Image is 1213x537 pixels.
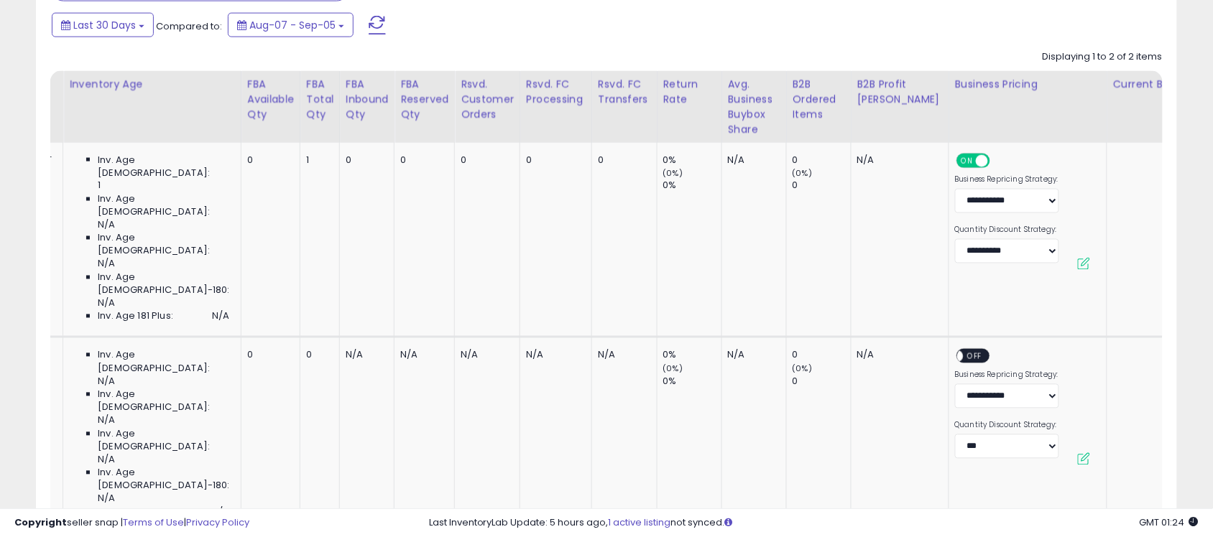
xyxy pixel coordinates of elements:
div: FBA inbound Qty [346,77,389,122]
div: N/A [857,154,938,167]
span: Inv. Age [DEMOGRAPHIC_DATA]-180: [98,271,229,297]
span: OFF [987,155,1010,167]
div: N/A [728,154,775,167]
span: Aug-07 - Sep-05 [249,18,336,32]
div: Rsvd. FC Processing [526,77,586,107]
button: Aug-07 - Sep-05 [228,13,354,37]
span: Last 30 Days [73,18,136,32]
div: N/A [400,349,443,362]
div: 0% [663,154,721,167]
span: N/A [98,454,115,467]
strong: Copyright [14,515,67,529]
div: FBA Available Qty [247,77,294,122]
span: N/A [212,310,229,323]
div: N/A [857,349,938,362]
span: N/A [212,506,229,519]
div: 0 [400,154,443,167]
div: Avg. Business Buybox Share [728,77,780,137]
a: 1 active listing [609,515,671,529]
label: Quantity Discount Strategy: [955,421,1059,431]
label: Quantity Discount Strategy: [955,225,1059,235]
small: (0%) [663,167,683,179]
div: seller snap | | [14,516,249,530]
label: Business Repricing Strategy: [955,370,1059,380]
div: N/A [598,349,646,362]
div: Rsvd. FC Transfers [598,77,651,107]
div: 0 [793,375,851,388]
div: 0 [793,349,851,362]
div: Last InventoryLab Update: 5 hours ago, not synced. [429,516,1199,530]
span: Inv. Age 181 Plus: [98,506,173,519]
div: N/A [346,349,384,362]
span: Inv. Age [DEMOGRAPHIC_DATA]: [98,232,229,258]
div: 0% [663,179,721,192]
div: 0% [663,375,721,388]
span: N/A [98,219,115,232]
span: Inv. Age 181 Plus: [98,310,173,323]
span: 1 [98,179,101,192]
div: FBA Reserved Qty [400,77,448,122]
span: ON [958,155,976,167]
div: Rsvd. Customer Orders [461,77,514,122]
div: N/A [461,349,509,362]
div: 0 [306,349,328,362]
div: 0 [461,154,509,167]
span: 2025-10-7 01:24 GMT [1140,515,1199,529]
div: Business Pricing [955,77,1101,92]
span: N/A [98,258,115,271]
div: 0 [793,179,851,192]
span: N/A [98,492,115,505]
small: (0%) [793,363,813,375]
span: Inv. Age [DEMOGRAPHIC_DATA]: [98,428,229,454]
div: Return Rate [663,77,716,107]
div: 0 [598,154,646,167]
small: (0%) [793,167,813,179]
div: FBA Total Qty [306,77,333,122]
div: N/A [526,349,581,362]
span: Inv. Age [DEMOGRAPHIC_DATA]: [98,349,229,375]
small: (0%) [663,363,683,375]
a: Privacy Policy [186,515,249,529]
span: Inv. Age [DEMOGRAPHIC_DATA]-180: [98,467,229,492]
a: Terms of Use [123,515,184,529]
div: Displaying 1 to 2 of 2 items [1043,50,1163,64]
span: OFF [963,350,986,363]
div: 0 [793,154,851,167]
span: Inv. Age [DEMOGRAPHIC_DATA]: [98,154,229,179]
div: N/A [728,349,775,362]
div: Inventory Age [69,77,234,92]
span: Inv. Age [DEMOGRAPHIC_DATA]: [98,193,229,219]
div: 0 [346,154,384,167]
span: Compared to: [156,19,222,33]
span: Inv. Age [DEMOGRAPHIC_DATA]: [98,388,229,414]
span: N/A [98,297,115,310]
div: 0 [247,154,289,167]
div: 0 [247,349,289,362]
div: B2B Ordered Items [793,77,845,122]
span: N/A [98,414,115,427]
div: B2B Profit [PERSON_NAME] [857,77,943,107]
div: 0 [526,154,581,167]
button: Last 30 Days [52,13,154,37]
label: Business Repricing Strategy: [955,175,1059,185]
div: 0% [663,349,721,362]
span: N/A [98,375,115,388]
div: 1 [306,154,328,167]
